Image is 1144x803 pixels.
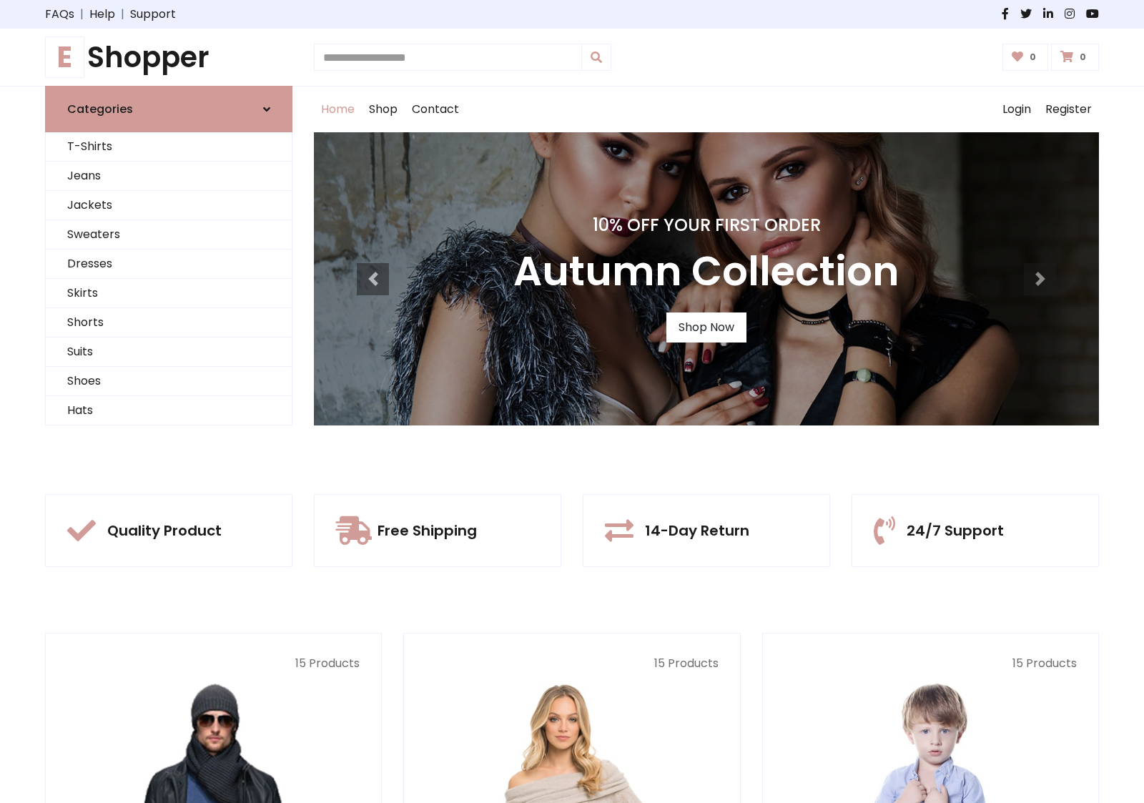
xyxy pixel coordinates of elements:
a: Sweaters [46,220,292,250]
a: FAQs [45,6,74,23]
a: Jackets [46,191,292,220]
span: E [45,36,84,78]
h1: Shopper [45,40,292,74]
a: 0 [1002,44,1049,71]
a: Jeans [46,162,292,191]
a: EShopper [45,40,292,74]
span: | [115,6,130,23]
p: 15 Products [425,655,718,672]
h5: Quality Product [107,522,222,539]
a: Help [89,6,115,23]
h3: Autumn Collection [513,247,899,295]
span: 0 [1026,51,1040,64]
h5: 24/7 Support [907,522,1004,539]
a: Hats [46,396,292,425]
span: 0 [1076,51,1090,64]
p: 15 Products [784,655,1077,672]
a: T-Shirts [46,132,292,162]
a: Dresses [46,250,292,279]
a: 0 [1051,44,1099,71]
span: | [74,6,89,23]
a: Suits [46,338,292,367]
a: Shop Now [666,312,746,343]
p: 15 Products [67,655,360,672]
a: Shoes [46,367,292,396]
a: Support [130,6,176,23]
a: Contact [405,87,466,132]
h5: Free Shipping [378,522,477,539]
a: Register [1038,87,1099,132]
h6: Categories [67,102,133,116]
a: Categories [45,86,292,132]
h5: 14-Day Return [645,522,749,539]
a: Skirts [46,279,292,308]
a: Home [314,87,362,132]
a: Login [995,87,1038,132]
h4: 10% Off Your First Order [513,215,899,236]
a: Shorts [46,308,292,338]
a: Shop [362,87,405,132]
